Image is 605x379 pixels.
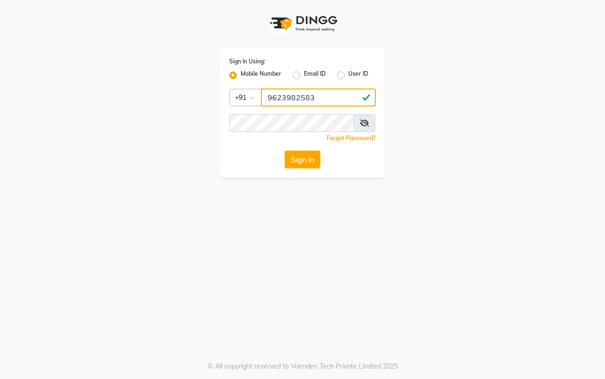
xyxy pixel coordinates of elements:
[304,70,326,81] label: Email ID
[327,134,376,141] a: Forgot Password?
[241,70,281,81] label: Mobile Number
[285,150,320,168] button: Sign In
[261,88,376,106] input: Username
[229,57,265,66] label: Sign In Using:
[229,114,354,132] input: Username
[348,70,368,81] label: User ID
[265,9,340,37] img: logo1.svg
